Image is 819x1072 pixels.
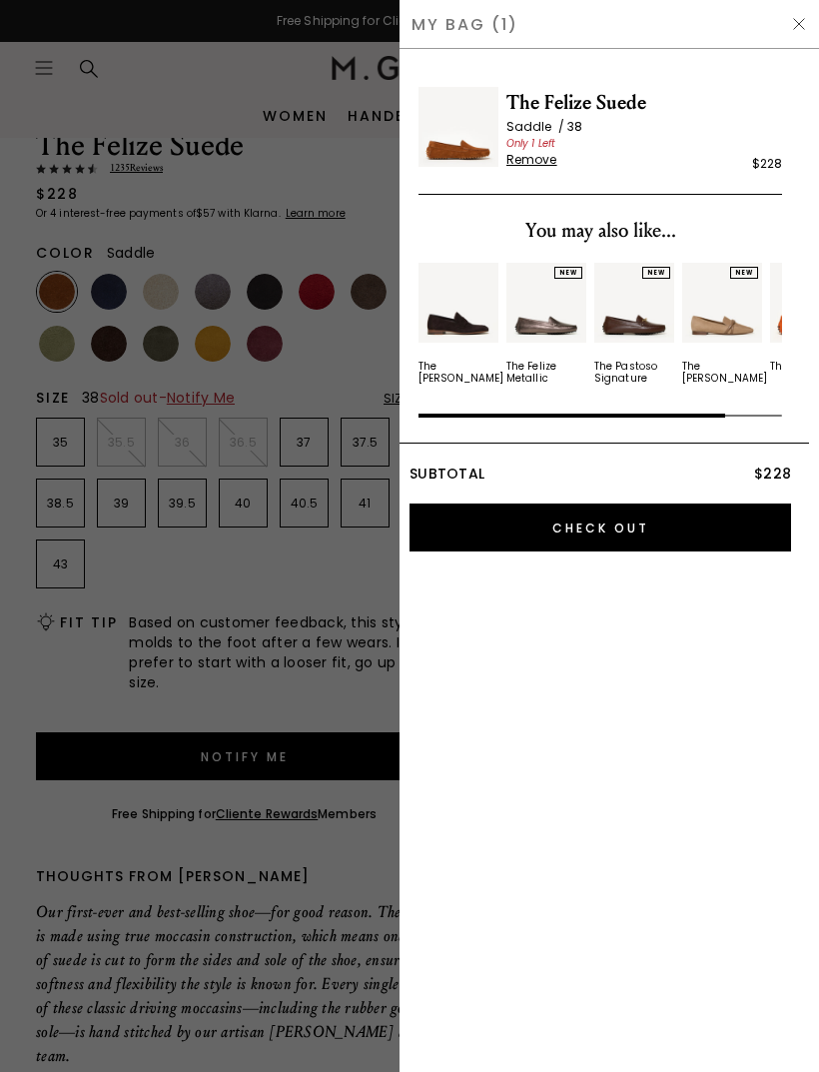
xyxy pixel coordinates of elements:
a: NEWThe Felize Metallic [506,263,586,385]
a: NEWThe [PERSON_NAME] [682,263,762,385]
span: Remove [506,152,557,168]
a: The [PERSON_NAME] [418,263,498,385]
div: The [PERSON_NAME] [418,361,503,385]
div: $228 [752,154,782,174]
div: The Pastoso Signature [594,361,674,385]
div: You may also like... [418,215,782,247]
div: 1 / 5 [418,263,498,385]
span: Subtotal [409,464,484,484]
img: 7396490182715_01_Main_New_TheBrenda_Biscuit_Suede_290x387_crop_center.jpg [682,263,762,343]
img: 7387852046395_01_Main_New_ThePastosoSignature_Chocolate_TumbledLeather_290x387_crop_center.jpg [594,263,674,343]
div: NEW [554,267,582,279]
div: The [PERSON_NAME] [682,361,767,385]
a: NEWThe Pastoso Signature [594,263,674,385]
img: 7333520539707_01_Main_New_TheSaccaDonna_DarkChocolate_Suede_290x387_crop_center.jpg [418,263,498,343]
div: 2 / 5 [506,263,586,385]
div: The Felize Metallic [506,361,586,385]
input: Check Out [409,504,791,551]
div: NEW [730,267,758,279]
span: The Felize Suede [506,87,782,119]
span: Saddle [506,118,567,135]
div: 4 / 5 [682,263,762,385]
img: Hide Drawer [791,16,807,32]
img: 7385131909179_01_Main_New_TheFelize_Cocoa_MetallicLeather_290x387_crop_center.jpg [506,263,586,343]
div: NEW [642,267,670,279]
span: Only 1 Left [506,136,555,151]
span: $228 [754,464,791,484]
span: 38 [567,118,582,135]
div: 3 / 5 [594,263,674,385]
img: The Felize Suede [418,87,498,167]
